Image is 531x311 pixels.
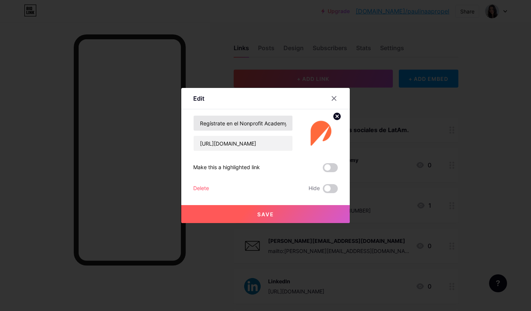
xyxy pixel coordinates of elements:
[309,184,320,193] span: Hide
[194,116,292,131] input: Title
[193,163,260,172] div: Make this a highlighted link
[181,205,350,223] button: Save
[257,211,274,217] span: Save
[193,94,204,103] div: Edit
[302,115,338,151] img: link_thumbnail
[194,136,292,151] input: URL
[193,184,209,193] div: Delete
